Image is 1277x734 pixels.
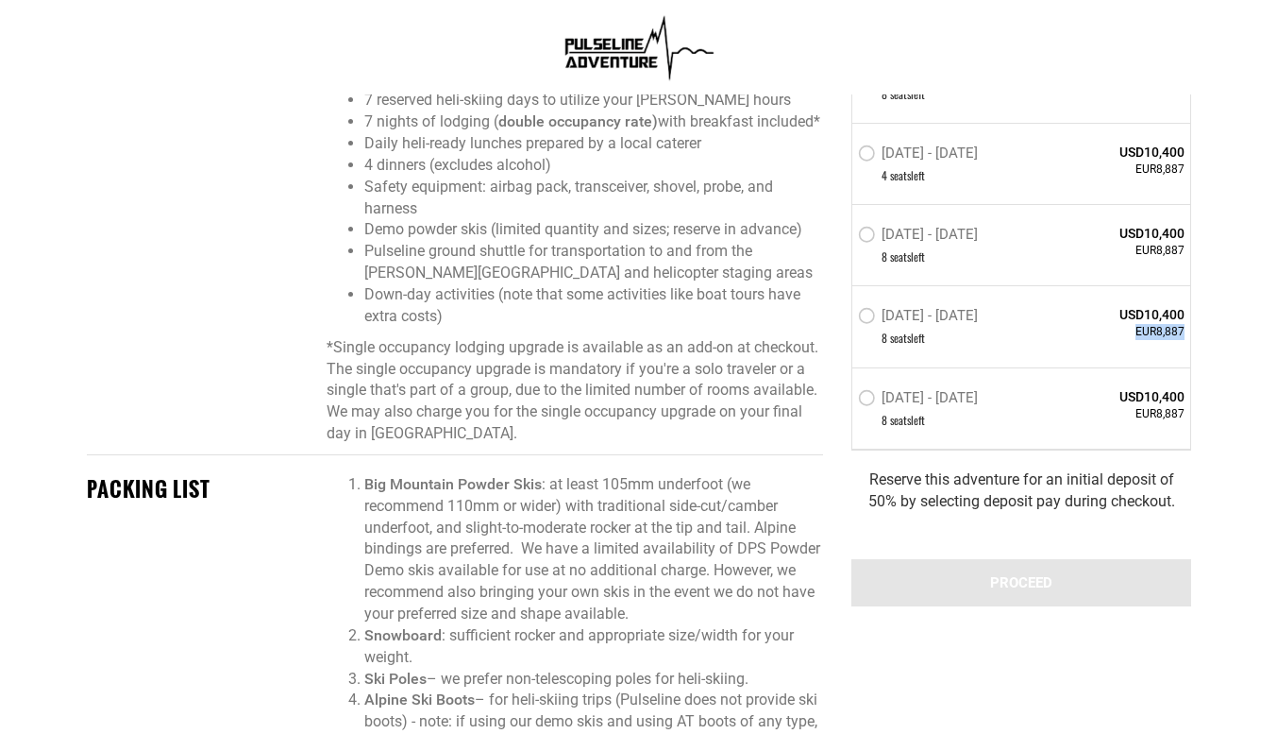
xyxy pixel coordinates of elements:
[364,241,822,284] li: Pulseline ground shuttle for transportation to and from the [PERSON_NAME][GEOGRAPHIC_DATA] and he...
[364,669,822,691] li: – we prefer non-telescoping poles for heli-skiing.
[858,388,983,411] label: [DATE] - [DATE]
[364,284,822,328] li: Down-day activities (note that some activities like boat tours have extra costs)
[882,248,887,265] span: 8
[890,248,925,265] span: seat left
[1049,386,1185,405] span: USD10,400
[882,167,887,183] span: 4
[364,90,822,111] li: 7 reserved heli-skiing days to utilize your [PERSON_NAME] hours
[498,112,658,130] strong: double occupancy rate)
[1049,143,1185,162] span: USD10,400
[364,111,822,133] li: 7 nights of lodging ( with breakfast included*
[882,330,887,346] span: 8
[364,691,475,708] strong: Alpine Ski Boots
[890,167,925,183] span: seat left
[907,167,911,183] span: s
[851,449,1191,531] div: Reserve this adventure for an initial deposit of 50% by selecting deposit pay during checkout.
[364,219,822,241] li: Demo powder skis (limited quantity and sizes; reserve in advance)
[882,411,887,427] span: 8
[364,177,822,220] li: Safety equipment: airbag pack, transceiver, shovel, probe, and harness
[890,411,925,427] span: seat left
[907,330,911,346] span: s
[890,330,925,346] span: seat left
[557,9,720,85] img: 1638909355.png
[1049,243,1185,259] span: EUR8,887
[907,411,911,427] span: s
[364,475,542,493] strong: Big Mountain Powder Skis
[364,155,822,177] li: 4 dinners (excludes alcohol)
[1049,324,1185,340] span: EUR8,887
[1049,224,1185,243] span: USD10,400
[364,670,427,688] strong: Ski Poles
[364,626,442,644] strong: Snowboard
[87,474,313,504] div: PACKING LIST
[364,625,822,669] li: : sufficient rocker and appropriate size/width for your weight.
[907,248,911,265] span: s
[1049,162,1185,178] span: EUR8,887
[364,474,822,625] li: : at least 105mm underfoot (we recommend 110mm or wider) with traditional side-cut/camber underfo...
[1049,305,1185,324] span: USD10,400
[858,145,983,167] label: [DATE] - [DATE]
[858,307,983,330] label: [DATE] - [DATE]
[364,133,822,155] li: Daily heli-ready lunches prepared by a local caterer
[327,337,822,445] p: *Single occupancy lodging upgrade is available as an add-on at checkout. The single occupancy upg...
[858,226,983,248] label: [DATE] - [DATE]
[1049,405,1185,421] span: EUR8,887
